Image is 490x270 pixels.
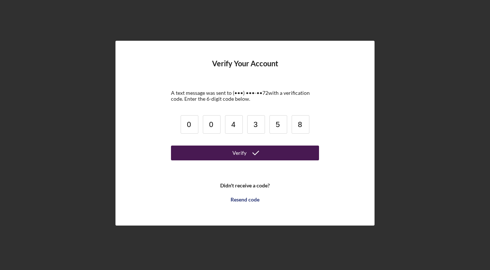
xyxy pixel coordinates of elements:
[232,146,246,160] div: Verify
[171,90,319,102] div: A text message was sent to (•••) •••-•• 72 with a verification code. Enter the 6-digit code below.
[220,183,270,189] b: Didn't receive a code?
[171,146,319,160] button: Verify
[231,192,259,207] div: Resend code
[171,192,319,207] button: Resend code
[212,59,278,79] h4: Verify Your Account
